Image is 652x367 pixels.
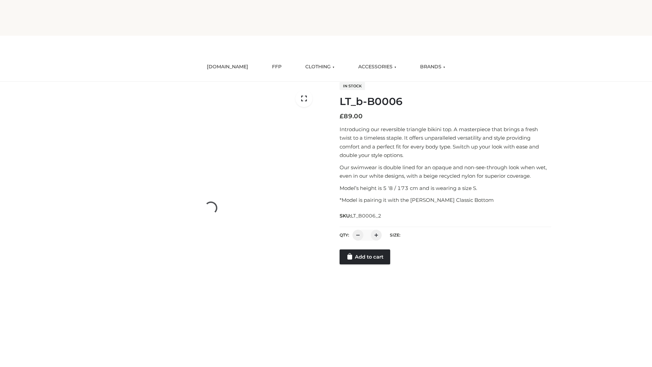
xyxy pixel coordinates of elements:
label: QTY: [340,232,349,238]
a: FFP [267,59,287,74]
label: Size: [390,232,400,238]
h1: LT_b-B0006 [340,95,551,108]
span: In stock [340,82,365,90]
a: [DOMAIN_NAME] [202,59,253,74]
p: *Model is pairing it with the [PERSON_NAME] Classic Bottom [340,196,551,205]
span: SKU: [340,212,382,220]
a: Add to cart [340,249,390,264]
p: Our swimwear is double lined for an opaque and non-see-through look when wet, even in our white d... [340,163,551,180]
span: £ [340,112,344,120]
bdi: 89.00 [340,112,363,120]
a: BRANDS [415,59,450,74]
span: LT_B0006_2 [351,213,381,219]
a: CLOTHING [300,59,340,74]
a: ACCESSORIES [353,59,401,74]
p: Model’s height is 5 ‘8 / 173 cm and is wearing a size S. [340,184,551,193]
p: Introducing our reversible triangle bikini top. A masterpiece that brings a fresh twist to a time... [340,125,551,160]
